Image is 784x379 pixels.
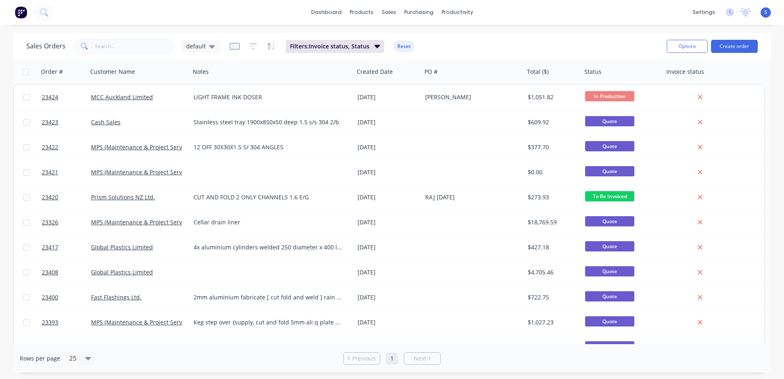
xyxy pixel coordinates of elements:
[585,141,634,151] span: Quote
[194,93,343,101] div: LIGHT FRAME INK DOSER
[585,241,634,251] span: Quote
[358,343,419,352] div: [DATE]
[91,118,121,126] a: Cash Sales
[42,85,91,110] a: 23424
[42,210,91,235] a: 23326
[528,293,576,301] div: $722.75
[585,216,634,226] span: Quote
[194,143,343,151] div: 12 OFF 30X30X1.5 S/ 304 ANGLES
[346,6,378,18] div: products
[91,293,141,301] a: Fast Flashings Ltd.
[42,243,58,251] span: 23417
[42,218,58,226] span: 23326
[667,40,708,53] button: Options
[358,118,419,126] div: [DATE]
[91,93,153,101] a: MCC Auckland Limited
[358,93,419,101] div: [DATE]
[528,93,576,101] div: $1,051.82
[42,168,58,176] span: 23421
[91,343,151,351] a: W C Property Services
[711,40,758,53] button: Create order
[42,293,58,301] span: 23400
[194,193,343,201] div: CUT AND FOLD 2 ONLY CHANNELS 1.6 E/G
[585,341,634,352] span: Quote
[186,42,206,50] span: default
[357,68,393,76] div: Created Date
[438,6,477,18] div: productivity
[194,118,343,126] div: Stainless steel tray 1900x850x50 deep 1.5 s/s 304 2/b
[528,343,576,352] div: $641.13
[386,352,398,365] a: Page 1 is your current page
[42,260,91,285] a: 23408
[26,42,66,50] h1: Sales Orders
[91,318,205,326] a: MPS (Maintenance & Project Services Ltd)
[666,68,704,76] div: Invoice status
[585,316,634,326] span: Quote
[42,235,91,260] a: 23417
[688,6,719,18] div: settings
[378,6,400,18] div: sales
[528,243,576,251] div: $427.18
[340,352,444,365] ul: Pagination
[90,68,135,76] div: Customer Name
[344,354,380,363] a: Previous page
[15,6,27,18] img: Factory
[358,268,419,276] div: [DATE]
[194,318,343,326] div: Keg step over {supply, cut and fold 5mm ali q plate 1x plate folded 2x steps
[42,185,91,210] a: 23420
[528,168,576,176] div: $0.00
[194,343,343,352] div: mod a bench Make new top
[41,68,63,76] div: Order #
[42,193,58,201] span: 23420
[194,293,343,301] div: 2mm aluminium fabricate [ cut fold and weld ] rain head/ flashing
[91,268,153,276] a: Global Plastics Limited
[585,91,634,101] span: In Production
[528,268,576,276] div: $4,705.46
[358,168,419,176] div: [DATE]
[394,41,414,52] button: Reset
[585,291,634,301] span: Quote
[358,243,419,251] div: [DATE]
[527,68,549,76] div: Total ($)
[194,243,343,251] div: 4x aluminium cylinders welded 250 diameter x 400 long
[91,243,153,251] a: Global Plastics Limited
[358,293,419,301] div: [DATE]
[425,193,516,201] div: RAJ [DATE]
[358,143,419,151] div: [DATE]
[528,118,576,126] div: $609.92
[290,42,369,50] span: Filters: Invoice status, Status
[42,110,91,135] a: 23423
[42,318,58,326] span: 23393
[414,354,426,363] span: Next
[528,193,576,201] div: $273.93
[425,93,516,101] div: [PERSON_NAME]
[585,116,634,126] span: Quote
[95,38,175,55] input: Search...
[193,68,209,76] div: Notes
[352,354,376,363] span: Previous
[584,68,602,76] div: Status
[528,218,576,226] div: $18,769.59
[42,285,91,310] a: 23400
[42,118,58,126] span: 23423
[286,40,384,53] button: Filters:Invoice status, Status
[764,9,767,16] span: S
[358,318,419,326] div: [DATE]
[307,6,346,18] a: dashboard
[42,135,91,160] a: 23422
[42,343,58,352] span: 23396
[20,354,60,363] span: Rows per page
[91,193,155,201] a: Prism Solutions NZ Ltd.
[585,266,634,276] span: Quote
[528,143,576,151] div: $377.70
[42,335,91,360] a: 23396
[424,68,438,76] div: PO #
[194,218,343,226] div: Cellar drain liner
[42,160,91,185] a: 23421
[42,310,91,335] a: 23393
[585,166,634,176] span: Quote
[400,6,438,18] div: purchasing
[91,168,205,176] a: MPS (Maintenance & Project Services Ltd)
[404,354,440,363] a: Next page
[42,268,58,276] span: 23408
